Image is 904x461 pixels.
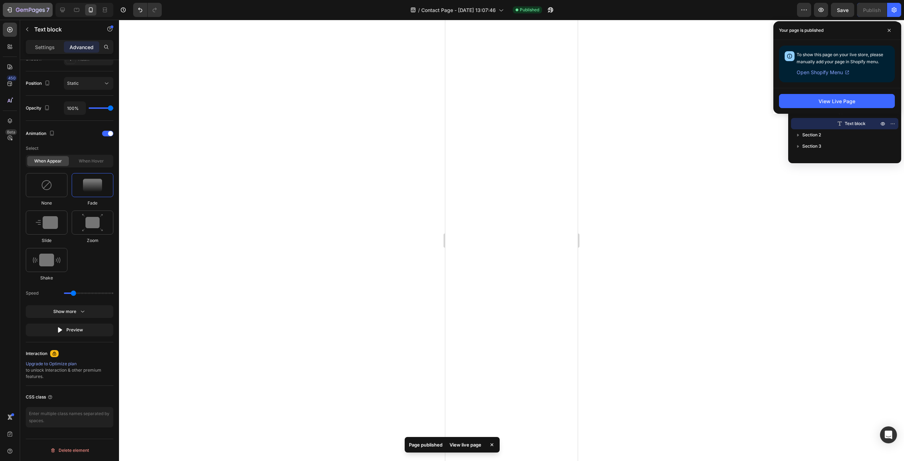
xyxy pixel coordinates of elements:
span: Text block [845,120,866,127]
span: Open Shopify Menu [797,68,843,77]
div: Open Intercom Messenger [880,426,897,443]
span: Fade [88,200,97,206]
div: Beta [5,129,17,135]
div: Publish [863,6,881,14]
img: animation-image [33,254,60,266]
button: View Live Page [779,94,895,108]
span: Shake [40,275,53,281]
p: 7 [46,6,49,14]
button: Show more [26,305,113,318]
div: Animation [26,129,56,138]
button: Static [64,77,113,90]
div: Undo/Redo [133,3,162,17]
span: Static [67,81,79,86]
div: CSS class [26,394,53,400]
span: Speed [26,290,38,297]
button: Preview [26,324,113,336]
input: Auto [64,102,85,114]
p: Select [26,142,113,155]
div: Upgrade to Optimize plan [26,361,113,367]
div: Show more [53,308,86,315]
button: 7 [3,3,53,17]
img: animation-image [36,216,58,229]
div: Opacity [26,104,51,113]
div: When appear [27,156,69,166]
p: Your page is published [779,27,823,34]
img: animation-image [41,179,52,191]
span: To show this page on your live store, please manually add your page in Shopify menu. [797,52,883,64]
span: Zoom [87,237,99,244]
p: Advanced [70,43,94,51]
button: Delete element [26,445,113,456]
div: Delete element [50,446,89,455]
span: Contact Page - [DATE] 13:07:46 [421,6,496,14]
span: Published [520,7,539,13]
span: Section 2 [802,131,821,138]
button: Publish [857,3,887,17]
p: Page published [409,441,442,448]
span: Save [837,7,849,13]
div: Preview [56,326,83,333]
span: Section 3 [802,143,821,150]
div: When hover [70,156,112,166]
img: animation-image [83,179,102,191]
span: None [41,200,52,206]
span: Section 4 [802,154,821,161]
p: Text block [34,25,94,34]
iframe: Design area [445,20,578,461]
div: Interaction [26,350,47,357]
div: View Live Page [819,97,855,105]
div: Position [26,79,52,88]
div: to unlock Interaction & other premium features. [26,361,113,380]
span: Slide [42,237,52,244]
span: / [418,6,420,14]
div: 450 [7,75,17,81]
div: View live page [445,440,486,450]
p: Settings [35,43,55,51]
img: animation-image [82,214,103,232]
button: Save [831,3,854,17]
